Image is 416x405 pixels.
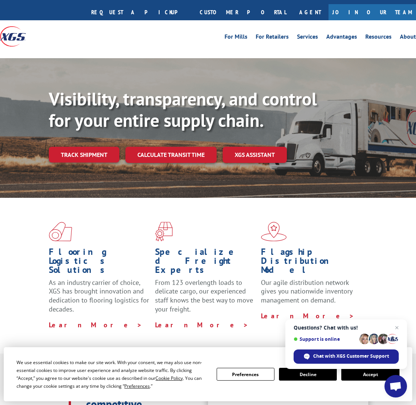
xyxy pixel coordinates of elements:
a: Open chat [384,375,407,397]
span: Chat with XGS Customer Support [294,349,399,364]
span: Chat with XGS Customer Support [313,353,389,360]
a: Learn More > [261,312,354,320]
a: For Mills [225,34,247,42]
div: Cookie Consent Prompt [4,347,412,401]
span: As an industry carrier of choice, XGS has brought innovation and dedication to flooring logistics... [49,278,149,313]
a: Learn More > [49,321,142,329]
h1: Specialized Freight Experts [155,247,256,278]
span: Questions? Chat with us! [294,325,399,331]
img: xgs-icon-focused-on-flooring-red [155,222,173,241]
a: Advantages [326,34,357,42]
a: Join Our Team [329,4,416,20]
span: Cookie Policy [155,375,183,381]
button: Preferences [217,368,274,381]
h1: Flagship Distribution Model [261,247,362,278]
p: From 123 overlength loads to delicate cargo, our experienced staff knows the best way to move you... [155,278,256,321]
a: For Retailers [256,34,289,42]
a: Track shipment [49,147,119,163]
a: XGS ASSISTANT [223,147,287,163]
a: Request a pickup [86,4,194,20]
a: Customer Portal [194,4,292,20]
a: Learn More > [155,321,249,329]
a: Services [297,34,318,42]
a: About [400,34,416,42]
img: xgs-icon-total-supply-chain-intelligence-red [49,222,72,241]
span: Support is online [294,336,357,342]
a: Resources [365,34,392,42]
h1: Flooring Logistics Solutions [49,247,149,278]
a: Agent [292,4,329,20]
div: We use essential cookies to make our site work. With your consent, we may also use non-essential ... [17,358,207,390]
img: xgs-icon-flagship-distribution-model-red [261,222,287,241]
b: Visibility, transparency, and control for your entire supply chain. [49,87,317,132]
button: Decline [279,368,337,381]
button: Accept [341,368,399,381]
span: Preferences [124,383,150,389]
a: Calculate transit time [125,147,217,163]
span: Our agile distribution network gives you nationwide inventory management on demand. [261,278,352,305]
